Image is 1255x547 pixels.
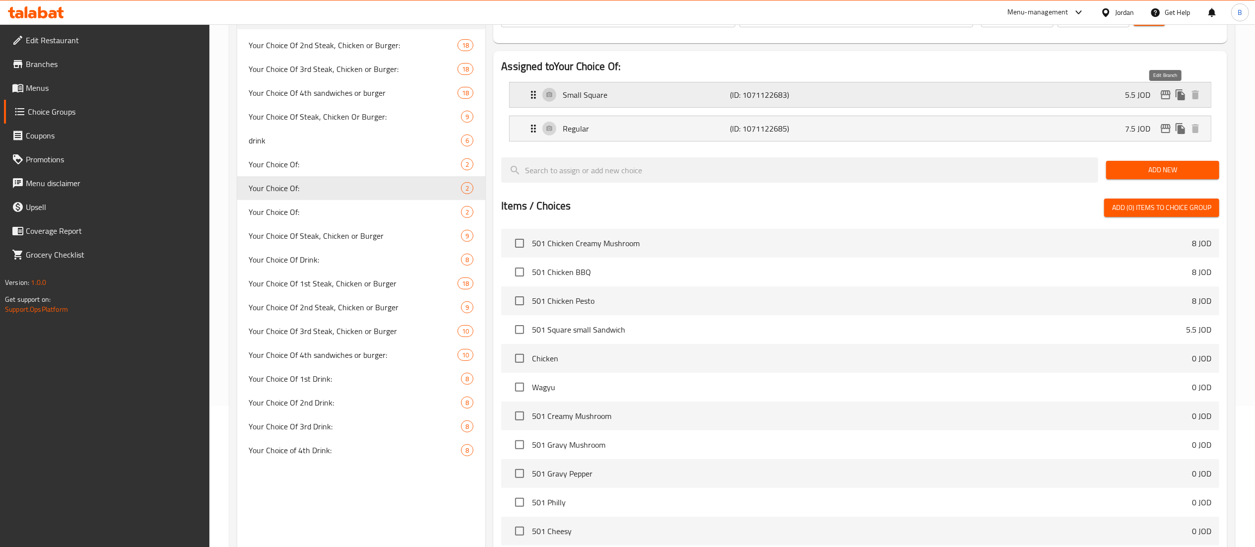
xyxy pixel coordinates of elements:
a: Menu disclaimer [4,171,209,195]
span: Your Choice Of: [249,158,462,170]
span: B [1238,7,1242,18]
span: Chicken [532,352,1192,364]
div: Choices [461,373,473,385]
span: Select choice [509,434,530,455]
div: Choices [458,39,473,51]
span: 18 [458,65,473,74]
span: Your Choice Of 2nd Steak, Chicken or Burger [249,301,462,313]
span: 501 Chicken Pesto [532,295,1192,307]
div: Your Choice Of Steak, Chicken or Burger9 [237,224,486,248]
p: 0 JOD [1192,352,1211,364]
button: duplicate [1173,121,1188,136]
a: Coverage Report [4,219,209,243]
h2: Assigned to Your Choice Of: [501,59,1219,74]
div: Your Choice Of 3rd Steak, Chicken or Burger10 [237,319,486,343]
span: 18 [458,41,473,50]
li: Expand [501,78,1219,112]
span: 501 Gravy Pepper [532,468,1192,479]
p: 0 JOD [1192,525,1211,537]
a: Promotions [4,147,209,171]
span: 8 [462,398,473,408]
span: Coverage Report [26,225,201,237]
span: 501 Chicken BBQ [532,266,1192,278]
div: Choices [461,301,473,313]
span: Promotions [26,153,201,165]
div: Menu-management [1007,6,1068,18]
span: Edit Restaurant [26,34,201,46]
span: Your Choice Of 1st Drink: [249,373,462,385]
h2: Items / Choices [501,199,571,213]
span: Menu disclaimer [26,177,201,189]
span: 501 Philly [532,496,1192,508]
div: Choices [458,349,473,361]
p: 8 JOD [1192,295,1211,307]
span: 2 [462,160,473,169]
a: Coupons [4,124,209,147]
a: Grocery Checklist [4,243,209,267]
div: Choices [461,230,473,242]
span: Your Choice Of Drink: [249,254,462,266]
span: Select choice [509,521,530,542]
span: 8 [462,422,473,431]
p: 5.5 JOD [1125,89,1158,101]
div: Choices [461,158,473,170]
input: search [501,157,1098,183]
p: 8 JOD [1192,237,1211,249]
span: 501 Creamy Mushroom [532,410,1192,422]
button: Add (0) items to choice group [1104,199,1219,217]
div: Choices [458,87,473,99]
button: edit [1158,121,1173,136]
span: 6 [462,136,473,145]
p: 0 JOD [1192,468,1211,479]
div: Your Choice Of Steak, Chicken Or Burger:9 [237,105,486,129]
span: Your Choice Of 4th sandwiches or burger [249,87,458,99]
span: Your Choice Of 4th sandwiches or burger: [249,349,458,361]
span: Choice Groups [28,106,201,118]
div: Your Choice Of:2 [237,152,486,176]
p: (ID: 1071122683) [730,89,842,101]
span: Your Choice Of Steak, Chicken Or Burger: [249,111,462,123]
span: 9 [462,231,473,241]
div: Choices [458,325,473,337]
span: Select choice [509,319,530,340]
span: Upsell [26,201,201,213]
span: Add (0) items to choice group [1112,202,1211,214]
span: 2 [462,184,473,193]
p: 0 JOD [1192,439,1211,451]
div: drink6 [237,129,486,152]
a: Menus [4,76,209,100]
div: Choices [461,182,473,194]
button: delete [1188,121,1203,136]
p: 0 JOD [1192,410,1211,422]
span: Your Choice Of 2nd Drink: [249,397,462,409]
button: Add New [1106,161,1219,179]
span: Your Choice Of 3rd Steak, Chicken or Burger [249,325,458,337]
span: 18 [458,88,473,98]
span: Wagyu [532,381,1192,393]
span: 501 Cheesy [532,525,1192,537]
div: Choices [461,254,473,266]
button: delete [1188,87,1203,102]
span: Your Choice Of: [249,206,462,218]
div: Jordan [1115,7,1134,18]
span: 10 [458,327,473,336]
button: edit [1158,87,1173,102]
a: Support.OpsPlatform [5,303,68,316]
span: Your Choice Of 2nd Steak, Chicken or Burger: [249,39,458,51]
div: Your Choice Of Drink:8 [237,248,486,272]
span: 9 [462,303,473,312]
div: Choices [458,277,473,289]
p: 0 JOD [1192,381,1211,393]
span: 8 [462,446,473,455]
div: Expand [510,82,1211,107]
span: 8 [462,374,473,384]
p: 5.5 JOD [1186,324,1211,336]
span: Grocery Checklist [26,249,201,261]
li: Expand [501,112,1219,145]
p: 7.5 JOD [1125,123,1158,135]
span: Your Choice Of 3rd Drink: [249,420,462,432]
span: 18 [458,279,473,288]
p: 0 JOD [1192,496,1211,508]
span: 501 Gravy Mushroom [532,439,1192,451]
div: Your Choice Of 2nd Steak, Chicken or Burger:18 [237,33,486,57]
